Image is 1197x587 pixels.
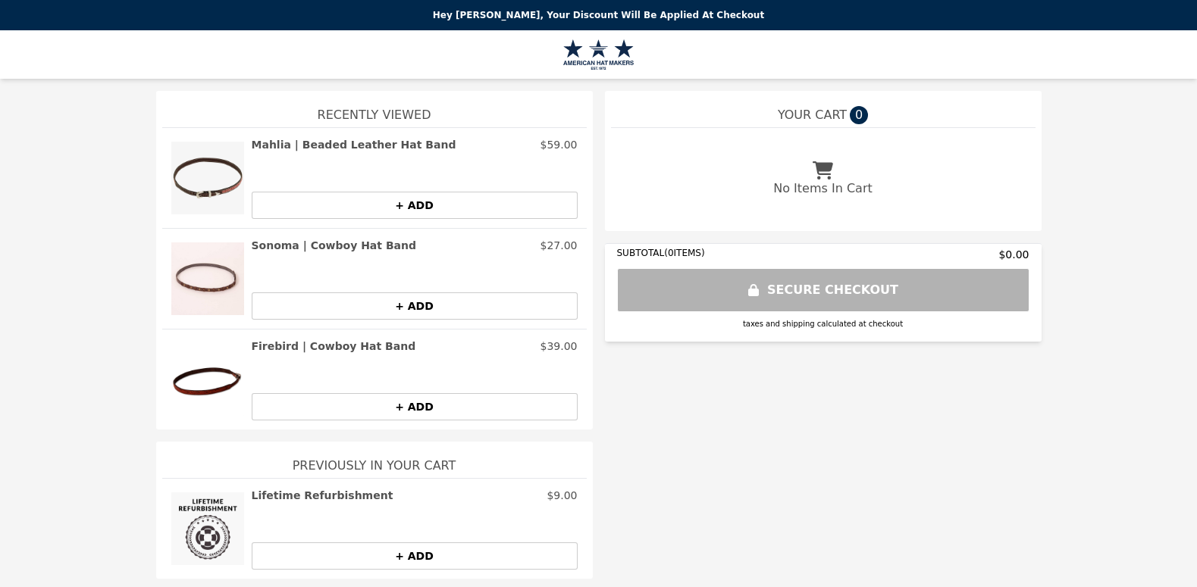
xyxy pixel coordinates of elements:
img: Mahlia | Beaded Leather Hat Band [171,137,244,219]
p: $27.00 [541,238,578,253]
p: No Items In Cart [773,180,872,198]
button: + ADD [252,393,578,420]
img: Sonoma | Cowboy Hat Band [171,238,244,320]
img: Lifetime Refurbishment [171,488,244,570]
span: YOUR CART [778,106,847,124]
span: SUBTOTAL [617,248,665,258]
button: + ADD [252,542,578,570]
h2: Mahlia | Beaded Leather Hat Band [252,137,456,152]
img: Firebird | Cowboy Hat Band [171,339,244,420]
p: $59.00 [541,137,578,152]
h1: Recently Viewed [162,91,587,127]
h2: Sonoma | Cowboy Hat Band [252,238,417,253]
img: Brand Logo [563,39,634,70]
div: taxes and shipping calculated at checkout [617,318,1029,329]
span: $0.00 [998,247,1029,262]
span: 0 [850,106,868,124]
h2: Firebird | Cowboy Hat Band [252,339,416,354]
p: Hey [PERSON_NAME], your discount will be applied at checkout [9,9,1188,21]
button: + ADD [252,292,578,320]
p: $39.00 [541,339,578,354]
span: ( 0 ITEMS) [664,248,704,258]
h2: Lifetime Refurbishment [252,488,393,503]
h1: Previously In Your Cart [162,442,587,478]
button: + ADD [252,192,578,219]
p: $9.00 [547,488,577,503]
